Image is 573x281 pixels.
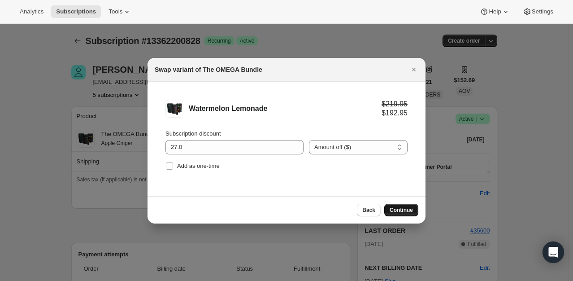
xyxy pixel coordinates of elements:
button: Tools [103,5,137,18]
span: Help [489,8,501,15]
span: Analytics [20,8,43,15]
span: Back [362,206,375,214]
button: Settings [517,5,559,18]
span: Tools [109,8,122,15]
div: Watermelon Lemonade [189,104,382,113]
div: $219.95 [382,100,408,109]
div: $192.95 [382,109,408,118]
span: Subscription discount [165,130,221,137]
h2: Swap variant of The OMEGA Bundle [155,65,262,74]
button: Close [408,63,420,76]
button: Analytics [14,5,49,18]
button: Back [357,204,381,216]
span: Continue [390,206,413,214]
span: Add as one-time [177,162,220,169]
button: Help [474,5,515,18]
button: Continue [384,204,418,216]
img: Watermelon Lemonade [165,100,183,118]
div: Open Intercom Messenger [543,241,564,263]
button: Subscriptions [51,5,101,18]
span: Subscriptions [56,8,96,15]
span: Settings [532,8,553,15]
